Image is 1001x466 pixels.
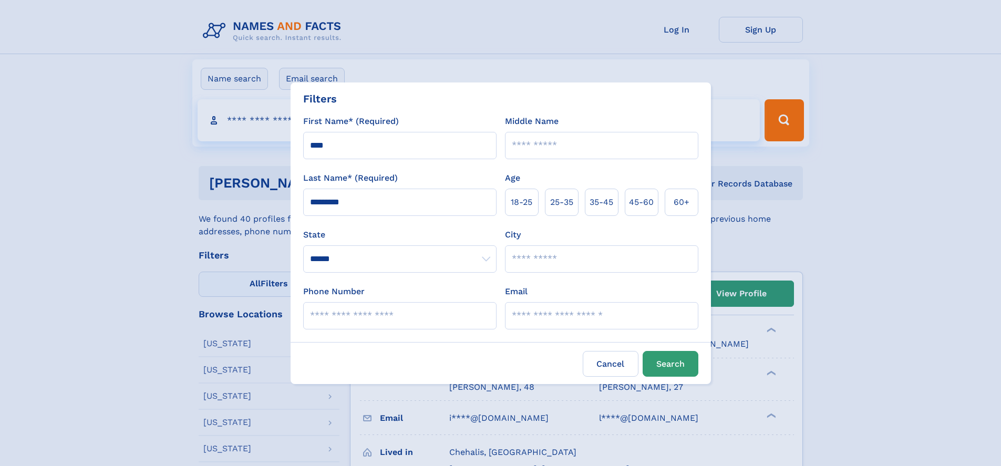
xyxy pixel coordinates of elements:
[629,196,654,209] span: 45‑60
[674,196,689,209] span: 60+
[505,285,528,298] label: Email
[643,351,698,377] button: Search
[303,115,399,128] label: First Name* (Required)
[303,91,337,107] div: Filters
[303,285,365,298] label: Phone Number
[583,351,638,377] label: Cancel
[505,172,520,184] label: Age
[511,196,532,209] span: 18‑25
[303,172,398,184] label: Last Name* (Required)
[590,196,613,209] span: 35‑45
[303,229,497,241] label: State
[550,196,573,209] span: 25‑35
[505,115,559,128] label: Middle Name
[505,229,521,241] label: City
